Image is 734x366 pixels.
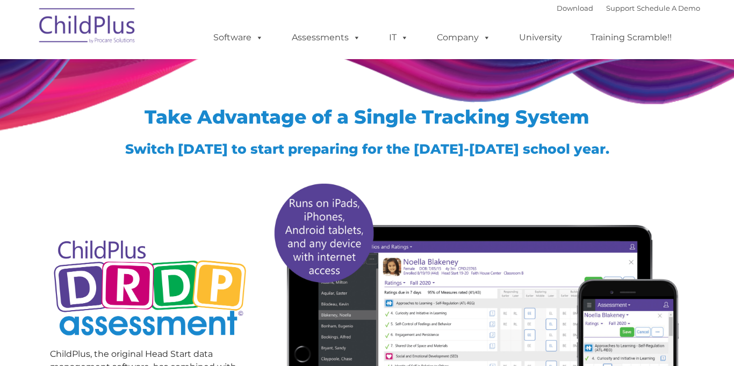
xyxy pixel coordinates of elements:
span: Take Advantage of a Single Tracking System [145,105,589,128]
a: Schedule A Demo [637,4,700,12]
img: Copyright - DRDP Logo [50,228,250,350]
a: Assessments [281,27,371,48]
a: Training Scramble!! [580,27,682,48]
a: University [508,27,573,48]
span: Switch [DATE] to start preparing for the [DATE]-[DATE] school year. [125,141,609,157]
a: Software [203,27,274,48]
a: IT [378,27,419,48]
a: Support [606,4,635,12]
a: Company [426,27,501,48]
a: Download [557,4,593,12]
img: ChildPlus by Procare Solutions [34,1,141,54]
font: | [557,4,700,12]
